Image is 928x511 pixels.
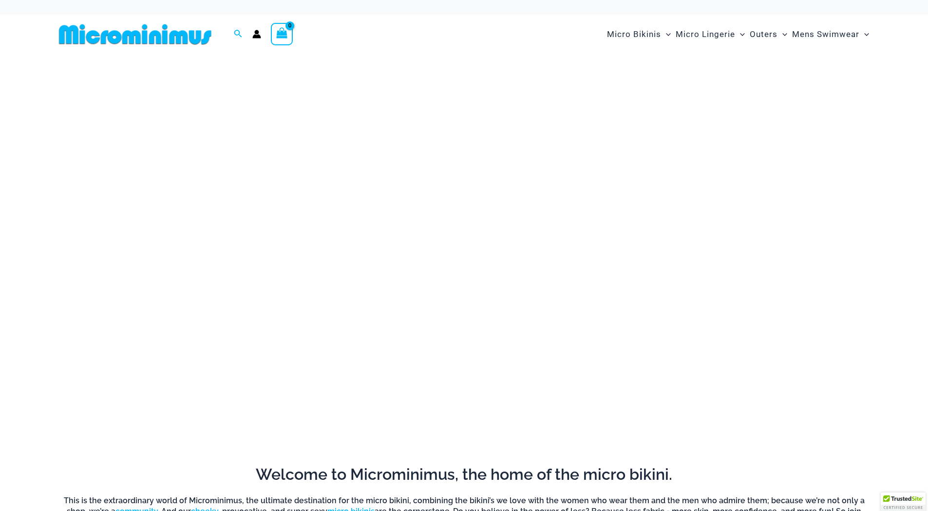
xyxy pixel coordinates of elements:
span: Menu Toggle [777,22,787,47]
span: Menu Toggle [661,22,671,47]
nav: Site Navigation [603,18,873,51]
a: Micro BikinisMenu ToggleMenu Toggle [605,19,673,49]
span: Menu Toggle [859,22,869,47]
a: Mens SwimwearMenu ToggleMenu Toggle [790,19,871,49]
span: Outers [750,22,777,47]
h2: Welcome to Microminimus, the home of the micro bikini. [62,464,866,485]
span: Micro Lingerie [676,22,735,47]
a: Account icon link [252,30,261,38]
div: TrustedSite Certified [881,492,926,511]
img: MM SHOP LOGO FLAT [55,23,215,45]
span: Micro Bikinis [607,22,661,47]
span: Mens Swimwear [792,22,859,47]
a: OutersMenu ToggleMenu Toggle [747,19,790,49]
a: Search icon link [234,28,243,40]
a: Micro LingerieMenu ToggleMenu Toggle [673,19,747,49]
span: Menu Toggle [735,22,745,47]
a: View Shopping Cart, empty [271,23,293,45]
